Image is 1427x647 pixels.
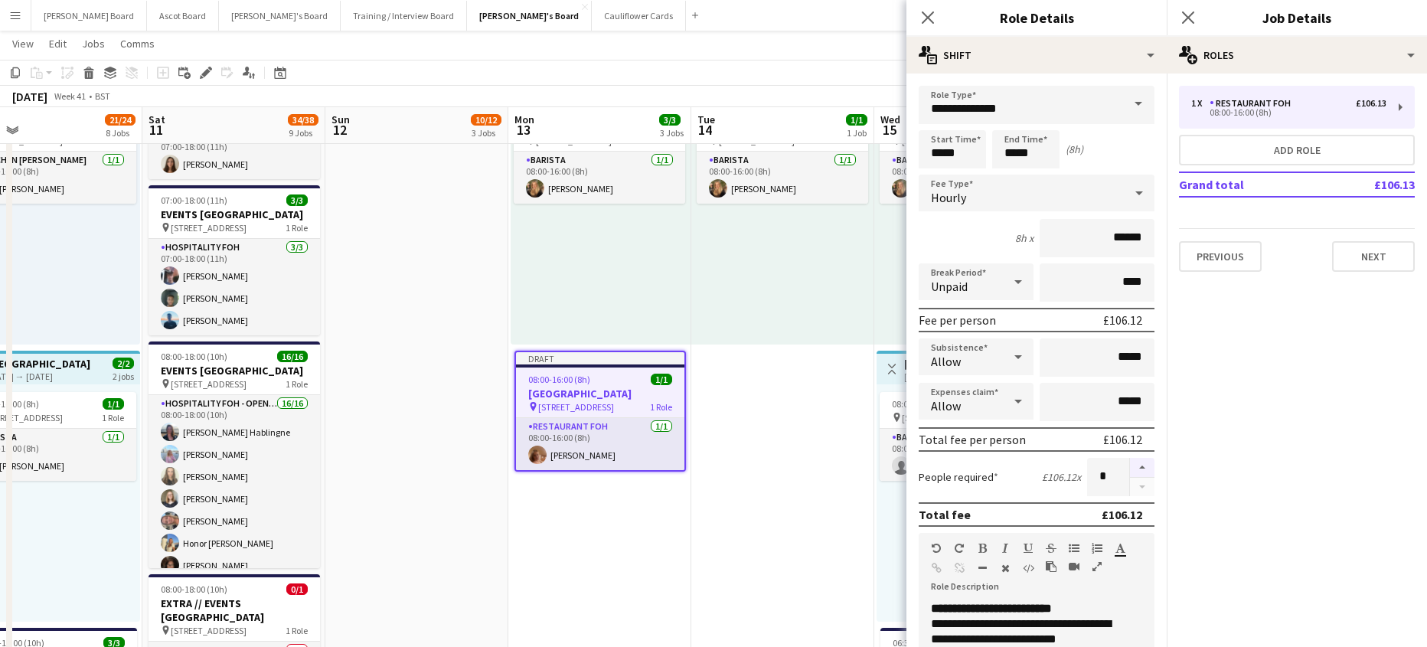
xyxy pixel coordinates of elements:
div: 2 jobs [113,369,134,382]
span: 1/1 [651,374,672,385]
span: 08:00-16:00 (8h) [892,398,954,410]
span: Unpaid [931,279,968,294]
h3: [GEOGRAPHIC_DATA] [904,357,1007,371]
app-card-role: Barista1/108:00-16:00 (8h)[PERSON_NAME] [514,152,685,204]
span: Wed [880,113,900,126]
span: 1 Role [650,401,672,413]
a: Jobs [76,34,111,54]
span: Hourly [931,190,966,205]
div: 8 Jobs [106,127,135,139]
button: Insert video [1069,560,1079,573]
div: Total fee [919,507,971,522]
span: Week 41 [51,90,89,102]
span: 1 Role [102,412,124,423]
h3: EVENTS [GEOGRAPHIC_DATA] [149,364,320,377]
button: Underline [1023,542,1034,554]
span: [STREET_ADDRESS] [171,378,247,390]
span: 16/16 [277,351,308,362]
span: Comms [120,37,155,51]
span: 1/1 [103,398,124,410]
span: 12 [329,121,350,139]
div: 08:00-16:00 (8h) [1191,109,1386,116]
span: Allow [931,398,961,413]
span: 14 [695,121,715,139]
h3: Role Details [906,8,1167,28]
span: Edit [49,37,67,51]
button: Ordered List [1092,542,1102,554]
div: [DATE] [12,89,47,104]
span: 15 [878,121,900,139]
span: 0/1 [286,583,308,595]
app-job-card: 08:00-18:00 (10h)16/16EVENTS [GEOGRAPHIC_DATA] [STREET_ADDRESS]1 RoleHospitality FOH - Open Day16... [149,341,320,568]
h3: EXTRA // EVENTS [GEOGRAPHIC_DATA] [149,596,320,624]
app-card-role: TEAM LEADER1/107:00-18:00 (11h)[PERSON_NAME] [149,127,320,179]
div: Restaurant FOH [1210,98,1297,109]
div: £106.12 [1102,507,1142,522]
button: Ascot Board [147,1,219,31]
div: 1 Job [847,127,867,139]
div: Total fee per person [919,432,1026,447]
a: Comms [114,34,161,54]
span: 1 Role [286,625,308,636]
div: £106.12 [1103,312,1142,328]
td: £106.13 [1324,172,1415,197]
span: 1 Role [286,222,308,234]
span: 2/2 [113,358,134,369]
span: [STREET_ADDRESS] [902,412,978,423]
span: 1 Role [286,378,308,390]
div: 07:00-18:00 (11h)3/3EVENTS [GEOGRAPHIC_DATA] [STREET_ADDRESS]1 RoleHospitality FOH3/307:00-18:00 ... [149,185,320,335]
span: View [12,37,34,51]
button: Clear Formatting [1000,562,1011,574]
span: 07:00-18:00 (11h) [161,194,227,206]
div: £106.12 [1103,432,1142,447]
h3: [GEOGRAPHIC_DATA] [516,387,684,400]
div: Draft [516,352,684,364]
div: 8h x [1015,231,1034,245]
button: Horizontal Line [977,562,988,574]
span: 3/3 [286,194,308,206]
div: Fee per person [919,312,996,328]
button: [PERSON_NAME] Board [31,1,147,31]
div: Draft08:00-16:00 (8h)1/1[GEOGRAPHIC_DATA] [STREET_ADDRESS]1 RoleRestaurant FOH1/108:00-16:00 (8h)... [514,351,686,472]
button: Next [1332,241,1415,272]
label: People required [919,470,998,484]
div: 3 Jobs [472,127,501,139]
button: Redo [954,542,965,554]
button: HTML Code [1023,562,1034,574]
h3: EVENTS [GEOGRAPHIC_DATA] [149,207,320,221]
span: 21/24 [105,114,136,126]
app-job-card: 08:00-16:00 (8h)1/1 [STREET_ADDRESS]1 RoleBarista1/108:00-16:00 (8h)[PERSON_NAME] [880,115,1051,204]
div: 1 x [1191,98,1210,109]
div: Shift [906,37,1167,74]
span: [STREET_ADDRESS] [171,222,247,234]
a: View [6,34,40,54]
button: Paste as plain text [1046,560,1056,573]
app-card-role: Barista1I0/108:00-16:00 (8h) [880,429,1051,481]
button: Undo [931,542,942,554]
div: £106.12 x [1042,470,1081,484]
button: Previous [1179,241,1262,272]
h3: Job Details [1167,8,1427,28]
app-job-card: 08:00-16:00 (8h)1/1 [STREET_ADDRESS]1 RoleBarista1/108:00-16:00 (8h)[PERSON_NAME] [514,115,685,204]
div: 08:00-16:00 (8h)0/1 [STREET_ADDRESS]1 RoleBarista1I0/108:00-16:00 (8h) [880,392,1051,481]
span: Allow [931,354,961,369]
app-job-card: 08:00-16:00 (8h)1/1 [STREET_ADDRESS]1 RoleBarista1/108:00-16:00 (8h)[PERSON_NAME] [697,115,868,204]
span: 08:00-16:00 (8h) [528,374,590,385]
span: 34/38 [288,114,318,126]
span: Tue [697,113,715,126]
button: Unordered List [1069,542,1079,554]
span: 13 [512,121,534,139]
button: Strikethrough [1046,542,1056,554]
div: 9 Jobs [289,127,318,139]
button: Increase [1130,458,1154,478]
button: [PERSON_NAME]'s Board [467,1,592,31]
app-card-role: Restaurant FOH1/108:00-16:00 (8h)[PERSON_NAME] [516,418,684,470]
span: 08:00-18:00 (10h) [161,583,227,595]
span: 08:00-18:00 (10h) [161,351,227,362]
button: Fullscreen [1092,560,1102,573]
span: Jobs [82,37,105,51]
div: [DATE] → [DATE] [904,371,1007,382]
